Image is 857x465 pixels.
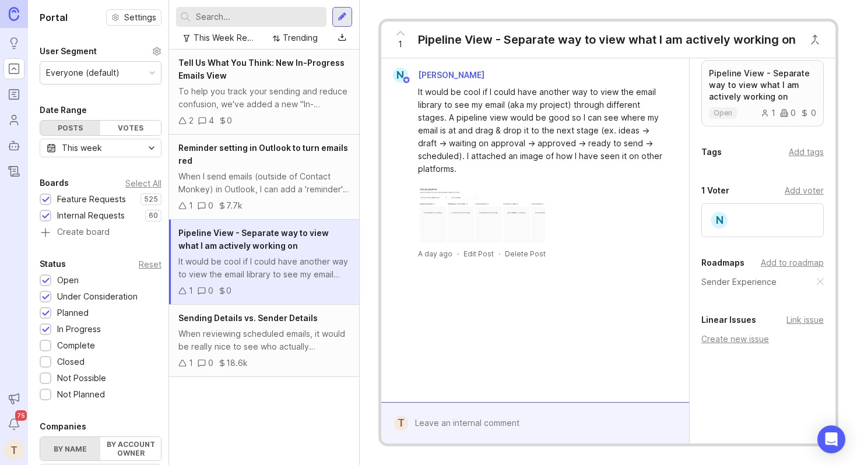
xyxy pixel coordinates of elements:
[3,414,24,435] button: Notifications
[57,372,106,385] div: Not Possible
[701,60,824,126] a: Pipeline View - Separate way to view what I am actively working onopen100
[40,121,100,135] div: Posts
[710,211,729,230] div: N
[100,121,160,135] div: Votes
[178,327,350,353] div: When reviewing scheduled emails, it would be really nice to see who actually scheduled it versus ...
[189,357,193,369] div: 1
[40,44,97,58] div: User Segment
[62,142,102,154] div: This week
[189,199,193,212] div: 1
[178,58,345,80] span: Tell Us What You Think: New In-Progress Emails View
[3,58,24,79] a: Portal
[178,313,318,323] span: Sending Details vs. Sender Details
[709,68,816,103] p: Pipeline View - Separate way to view what I am actively working on
[40,420,86,434] div: Companies
[57,209,125,222] div: Internal Requests
[208,284,213,297] div: 0
[57,274,79,287] div: Open
[283,31,318,44] div: Trending
[701,276,777,288] a: Sender Experience
[226,284,231,297] div: 0
[178,228,329,251] span: Pipeline View - Separate way to view what I am actively working on
[40,437,100,460] label: By name
[398,38,402,51] span: 1
[209,114,214,127] div: 4
[40,10,68,24] h1: Portal
[178,170,350,196] div: When I send emails (outside of Contact Monkey) in Outlook, I can add a 'reminder' flag (follow up...
[139,261,161,267] div: Reset
[125,180,161,186] div: Select All
[3,161,24,182] a: Changelog
[3,439,24,460] button: T
[803,28,827,51] button: Close button
[189,114,194,127] div: 2
[178,85,350,111] div: To help you track your sending and reduce confusion, we've added a new "In-Progress" tab. It stor...
[701,313,756,327] div: Linear Issues
[701,145,722,159] div: Tags
[57,193,126,206] div: Feature Requests
[100,437,160,460] label: By account owner
[149,211,158,220] p: 60
[57,339,95,352] div: Complete
[701,184,729,198] div: 1 Voter
[178,255,350,281] div: It would be cool if I could have another way to view the email library to see my email (aka my pr...
[780,109,796,117] div: 0
[418,31,796,48] div: Pipeline View - Separate way to view what I am actively working on
[498,249,500,259] div: ·
[386,68,494,83] a: N[PERSON_NAME]
[418,86,666,175] div: It would be cool if I could have another way to view the email library to see my email (aka my pr...
[9,7,19,20] img: Canny Home
[3,110,24,131] a: Users
[226,357,248,369] div: 18.6k
[418,185,547,243] img: https://canny-assets.io/images/1290ce8f11aaae244789dacecde3e39e.png
[189,284,193,297] div: 1
[196,10,322,23] input: Search...
[701,256,744,270] div: Roadmaps
[208,357,213,369] div: 0
[208,199,213,212] div: 0
[3,135,24,156] a: Autopilot
[124,12,156,23] span: Settings
[169,220,359,305] a: Pipeline View - Separate way to view what I am actively working onIt would be cool if I could hav...
[785,184,824,197] div: Add voter
[57,290,138,303] div: Under Consideration
[40,257,66,271] div: Status
[57,307,89,319] div: Planned
[142,143,161,153] svg: toggle icon
[789,146,824,158] div: Add tags
[226,199,243,212] div: 7.7k
[57,323,101,336] div: In Progress
[106,9,161,26] button: Settings
[402,76,410,84] img: member badge
[418,249,452,259] a: A day ago
[57,388,105,401] div: Not Planned
[3,33,24,54] a: Ideas
[40,103,87,117] div: Date Range
[418,70,484,80] span: [PERSON_NAME]
[463,249,494,259] div: Edit Post
[57,355,85,368] div: Closed
[457,249,459,259] div: ·
[3,388,24,409] button: Announcements
[800,109,816,117] div: 0
[169,135,359,220] a: Reminder setting in Outlook to turn emails redWhen I send emails (outside of Contact Monkey) in O...
[393,68,408,83] div: N
[40,176,69,190] div: Boards
[46,66,120,79] div: Everyone (default)
[169,305,359,377] a: Sending Details vs. Sender DetailsWhen reviewing scheduled emails, it would be really nice to see...
[15,410,27,421] span: 75
[761,109,775,117] div: 1
[786,313,824,326] div: Link issue
[194,31,257,44] div: This Week Requests Triage
[505,249,546,259] div: Delete Post
[40,228,161,238] a: Create board
[178,143,348,165] span: Reminder setting in Outlook to turn emails red
[714,108,732,118] p: open
[169,50,359,135] a: Tell Us What You Think: New In-Progress Emails ViewTo help you track your sending and reduce conf...
[394,415,409,431] div: T
[144,195,158,204] p: 525
[3,84,24,105] a: Roadmaps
